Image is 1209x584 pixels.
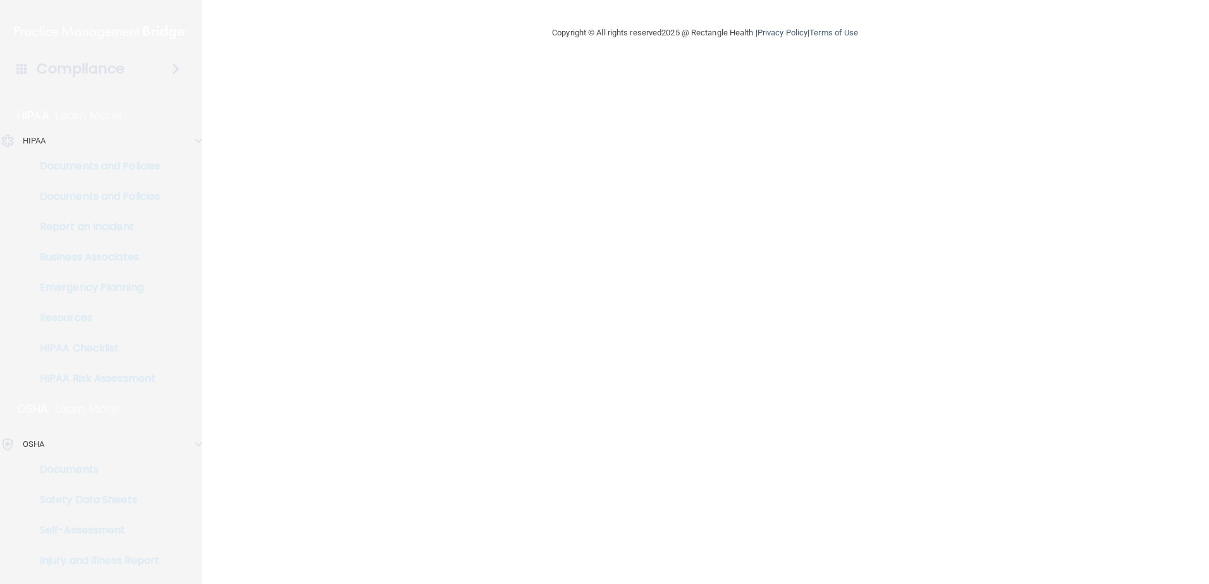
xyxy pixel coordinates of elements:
p: OSHA [17,401,49,417]
a: Privacy Policy [758,28,807,37]
p: Report an Incident [8,221,181,233]
p: Business Associates [8,251,181,264]
p: Self-Assessment [8,524,181,537]
p: OSHA [23,437,44,452]
h4: Compliance [37,60,125,78]
p: HIPAA Risk Assessment [8,372,181,385]
p: HIPAA Checklist [8,342,181,355]
img: PMB logo [15,20,187,45]
div: Copyright © All rights reserved 2025 @ Rectangle Health | | [474,13,936,53]
a: Terms of Use [809,28,858,37]
p: Learn More! [56,108,123,123]
p: Documents and Policies [8,160,181,173]
p: Safety Data Sheets [8,494,181,506]
p: Resources [8,312,181,324]
p: Emergency Planning [8,281,181,294]
p: Documents and Policies [8,190,181,203]
p: Documents [8,463,181,476]
p: Injury and Illness Report [8,554,181,567]
p: HIPAA [23,133,46,149]
p: Learn More! [55,401,122,417]
p: HIPAA [17,108,49,123]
